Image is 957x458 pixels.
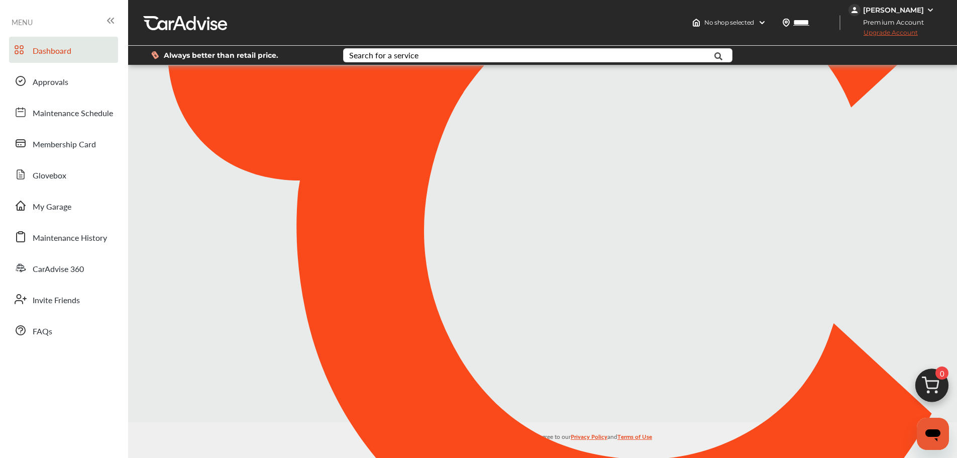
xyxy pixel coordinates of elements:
img: WGsFRI8htEPBVLJbROoPRyZpYNWhNONpIPPETTm6eUC0GeLEiAAAAAElFTkSuQmCC [926,6,934,14]
img: jVpblrzwTbfkPYzPPzSLxeg0AAAAASUVORK5CYII= [848,4,861,16]
span: MENU [12,18,33,26]
span: Maintenance History [33,232,107,245]
span: Glovebox [33,169,66,182]
span: Dashboard [33,45,71,58]
a: Dashboard [9,37,118,63]
a: CarAdvise 360 [9,255,118,281]
span: FAQs [33,325,52,338]
span: Membership Card [33,138,96,151]
span: Maintenance Schedule [33,107,113,120]
a: FAQs [9,317,118,343]
a: Maintenance History [9,224,118,250]
iframe: Button to launch messaging window [917,418,949,450]
p: By using the CarAdvise application, you agree to our and [128,431,957,441]
span: Upgrade Account [848,29,918,41]
div: [PERSON_NAME] [863,6,924,15]
span: 0 [935,367,948,380]
img: cart_icon.3d0951e8.svg [908,364,956,412]
a: Approvals [9,68,118,94]
img: header-divider.bc55588e.svg [839,15,840,30]
a: Membership Card [9,130,118,156]
span: Invite Friends [33,294,80,307]
img: dollor_label_vector.a70140d1.svg [151,51,159,59]
span: Premium Account [849,17,931,28]
img: header-down-arrow.9dd2ce7d.svg [758,19,766,27]
span: My Garage [33,201,71,214]
a: Glovebox [9,161,118,188]
span: Always better than retail price. [164,52,278,59]
span: Approvals [33,76,68,89]
img: header-home-logo.8d720a4f.svg [692,19,700,27]
img: CA_CheckIcon.cf4f08d4.svg [519,211,561,247]
span: No shop selected [704,19,754,27]
div: Search for a service [349,51,418,59]
span: CarAdvise 360 [33,263,84,276]
img: location_vector.a44bc228.svg [782,19,790,27]
a: My Garage [9,193,118,219]
a: Maintenance Schedule [9,99,118,125]
a: Invite Friends [9,286,118,312]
